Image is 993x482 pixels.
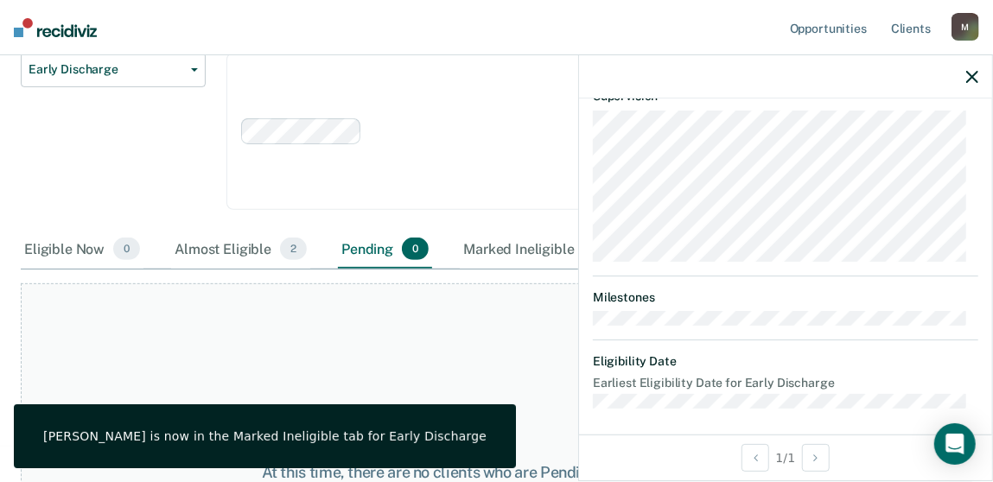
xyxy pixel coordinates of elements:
[593,354,978,369] dt: Eligibility Date
[593,290,978,305] dt: Milestones
[934,423,976,465] div: Open Intercom Messenger
[952,13,979,41] div: M
[280,238,307,260] span: 2
[802,444,830,472] button: Next Opportunity
[338,231,432,269] div: Pending
[593,376,978,390] dt: Earliest Eligibility Date for Early Discharge
[29,62,184,77] span: Early Discharge
[579,434,992,480] div: 1 / 1
[460,231,620,269] div: Marked Ineligible
[171,231,310,269] div: Almost Eligible
[113,238,140,260] span: 0
[402,238,429,260] span: 0
[21,231,143,269] div: Eligible Now
[742,444,769,472] button: Previous Opportunity
[14,18,97,37] img: Recidiviz
[43,428,487,444] div: [PERSON_NAME] is now in the Marked Ineligible tab for Early Discharge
